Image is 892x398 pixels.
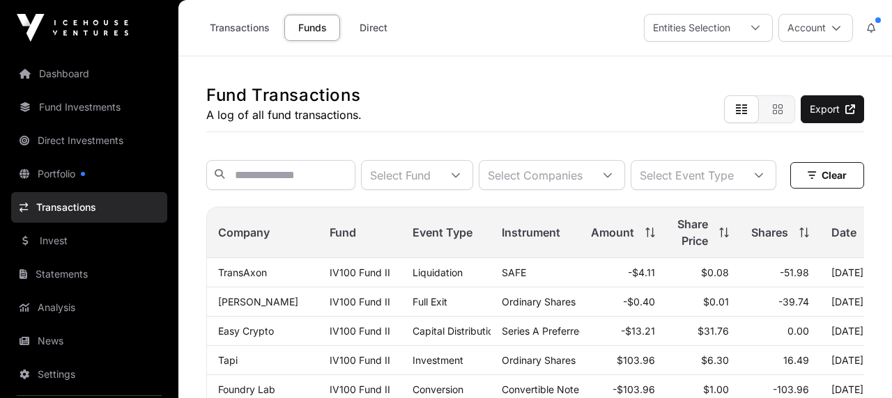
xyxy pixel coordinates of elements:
[362,161,439,189] div: Select Fund
[740,346,820,375] td: 16.49
[330,325,390,337] span: IV100 Fund II
[666,258,740,287] td: $0.08
[413,354,463,366] span: Investment
[822,331,892,398] iframe: Chat Widget
[413,296,447,308] span: Full Exit
[330,383,390,395] span: IV100 Fund II
[11,159,167,189] a: Portfolio
[330,296,390,308] span: IV100 Fund II
[502,383,621,395] span: Convertible Note ([DATE])
[820,346,889,375] td: [DATE]
[218,296,298,308] a: [PERSON_NAME]
[666,287,740,317] td: $0.01
[580,317,666,346] td: -$13.21
[206,84,362,106] h1: Fund Transactions
[201,15,279,41] a: Transactions
[479,161,591,189] div: Select Companies
[502,266,526,278] span: SAFE
[413,325,499,337] span: Capital Distribution
[218,266,267,278] a: TransAxon
[330,224,356,241] span: Fund
[11,259,167,289] a: Statements
[580,258,666,287] td: -$4.11
[11,58,167,89] a: Dashboard
[751,224,788,241] span: Shares
[740,317,820,346] td: 0.00
[580,287,666,317] td: -$0.40
[11,192,167,223] a: Transactions
[591,224,634,241] span: Amount
[413,383,463,395] span: Conversion
[580,346,666,375] td: $103.96
[831,224,856,241] span: Date
[11,292,167,323] a: Analysis
[330,354,390,366] span: IV100 Fund II
[330,266,390,278] span: IV100 Fund II
[502,325,615,337] span: Series A Preferred Share
[820,317,889,346] td: [DATE]
[218,354,238,366] a: Tapi
[820,287,889,317] td: [DATE]
[11,359,167,390] a: Settings
[677,216,708,249] span: Share Price
[206,106,362,123] p: A log of all fund transactions.
[11,125,167,156] a: Direct Investments
[11,225,167,256] a: Invest
[346,15,401,41] a: Direct
[11,326,167,356] a: News
[790,162,864,189] button: Clear
[502,354,576,366] span: Ordinary Shares
[666,317,740,346] td: $31.76
[17,14,128,42] img: Icehouse Ventures Logo
[502,296,576,308] span: Ordinary Shares
[801,95,864,123] a: Export
[284,15,340,41] a: Funds
[820,258,889,287] td: [DATE]
[218,383,275,395] a: Foundry Lab
[413,224,472,241] span: Event Type
[740,287,820,317] td: -39.74
[11,92,167,122] a: Fund Investments
[740,258,820,287] td: -51.98
[218,224,270,241] span: Company
[631,161,742,189] div: Select Event Type
[413,266,463,278] span: Liquidation
[218,325,274,337] a: Easy Crypto
[645,15,739,41] div: Entities Selection
[778,14,853,42] button: Account
[502,224,560,241] span: Instrument
[666,346,740,375] td: $6.30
